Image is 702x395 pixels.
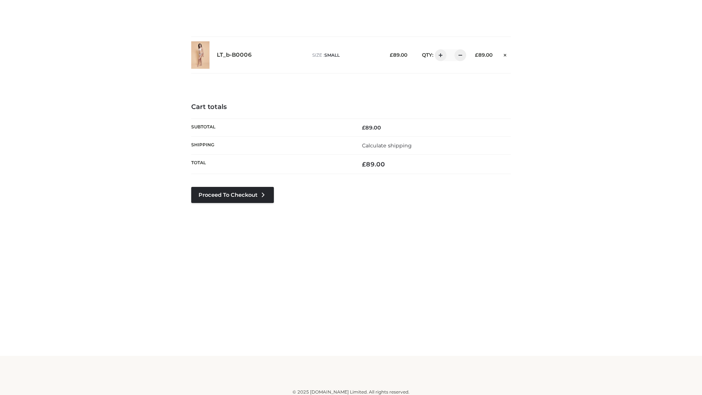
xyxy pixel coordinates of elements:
th: Total [191,155,351,174]
th: Subtotal [191,118,351,136]
a: LT_b-B0006 [217,52,252,59]
a: Remove this item [500,49,511,59]
a: Proceed to Checkout [191,187,274,203]
bdi: 89.00 [475,52,492,58]
span: £ [475,52,478,58]
bdi: 89.00 [390,52,407,58]
h4: Cart totals [191,103,511,111]
span: £ [390,52,393,58]
a: Calculate shipping [362,142,412,149]
bdi: 89.00 [362,161,385,168]
span: £ [362,161,366,168]
bdi: 89.00 [362,124,381,131]
span: £ [362,124,365,131]
div: QTY: [415,49,464,61]
th: Shipping [191,136,351,154]
p: size : [312,52,378,59]
span: SMALL [324,52,340,58]
img: LT_b-B0006 - SMALL [191,41,210,69]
